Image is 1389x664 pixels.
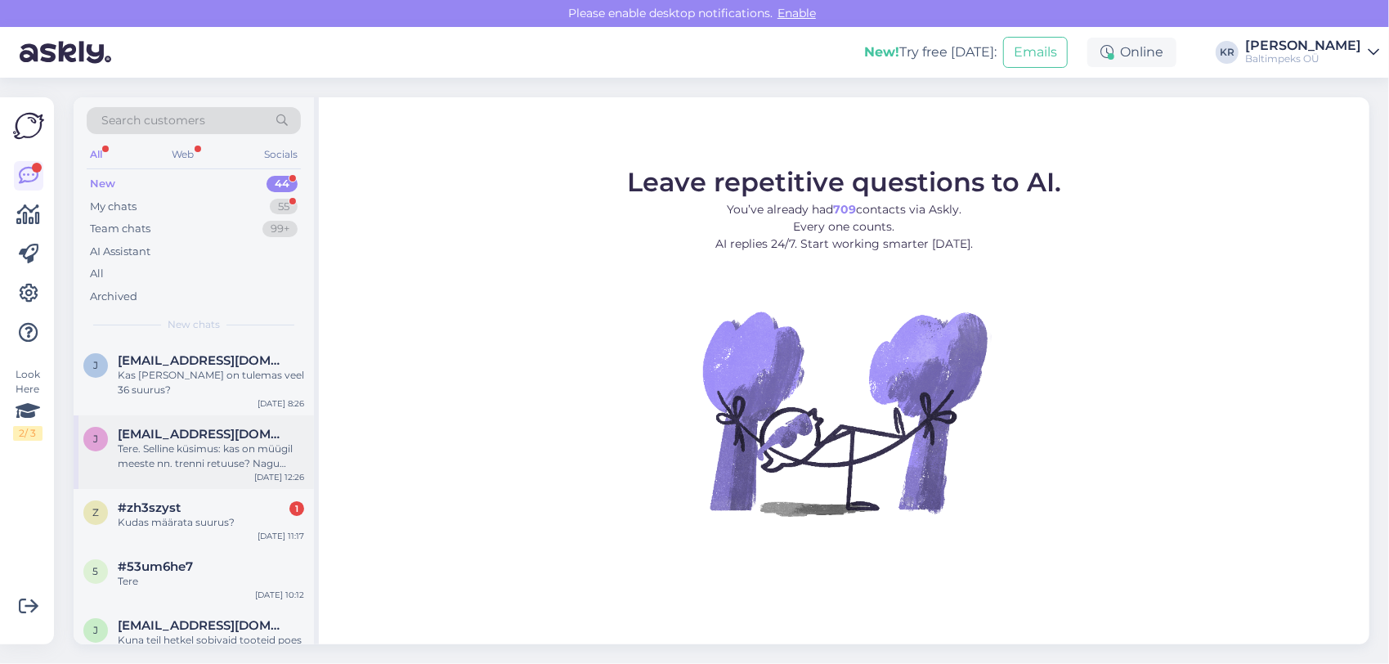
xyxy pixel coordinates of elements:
span: Enable [773,6,821,20]
span: 5 [93,565,99,577]
div: Socials [261,144,301,165]
span: j [93,624,98,636]
div: Baltimpeks OÜ [1245,52,1361,65]
div: New [90,176,115,192]
div: 1 [289,501,304,516]
div: Tere. Selline küsimus: kas on müügil meeste nn. trenni retuuse? Nagu liibukad, et ilusti ümber ja... [118,442,304,471]
b: New! [864,44,899,60]
p: You’ve already had contacts via Askly. Every one counts. AI replies 24/7. Start working smarter [... [627,201,1061,253]
div: All [87,144,105,165]
div: Kuna teil hetkel sobivaid tooteid poes proovimiseks ei ole, kas on võimalik tellida koju erinevad... [118,633,304,662]
span: #zh3szyst [118,500,181,515]
div: Web [169,144,198,165]
div: 44 [267,176,298,192]
div: [DATE] 8:26 [258,397,304,410]
span: janamottus@gmail.com [118,353,288,368]
div: AI Assistant [90,244,150,260]
div: Look Here [13,367,43,441]
div: My chats [90,199,137,215]
img: Askly Logo [13,110,44,141]
div: Team chats [90,221,150,237]
div: [DATE] 11:17 [258,530,304,542]
div: [DATE] 12:26 [254,471,304,483]
b: 709 [833,202,856,217]
div: Try free [DATE]: [864,43,997,62]
img: No Chat active [697,266,992,560]
div: Online [1087,38,1176,67]
span: johannamartin.j@gmail.com [118,618,288,633]
span: Search customers [101,112,205,129]
div: Archived [90,289,137,305]
span: Leave repetitive questions to AI. [627,166,1061,198]
div: Kas [PERSON_NAME] on tulemas veel 36 suurus? [118,368,304,397]
div: [PERSON_NAME] [1245,39,1361,52]
div: All [90,266,104,282]
span: j [93,433,98,445]
button: Emails [1003,37,1068,68]
div: Kudas määrata suurus? [118,515,304,530]
span: j [93,359,98,371]
div: [DATE] 10:12 [255,589,304,601]
div: KR [1216,41,1239,64]
a: [PERSON_NAME]Baltimpeks OÜ [1245,39,1379,65]
span: z [92,506,99,518]
span: juulika.laanaru@mail.ee [118,427,288,442]
span: #53um6he7 [118,559,193,574]
div: 99+ [262,221,298,237]
div: 55 [270,199,298,215]
div: 2 / 3 [13,426,43,441]
div: Tere [118,574,304,589]
span: New chats [168,317,220,332]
